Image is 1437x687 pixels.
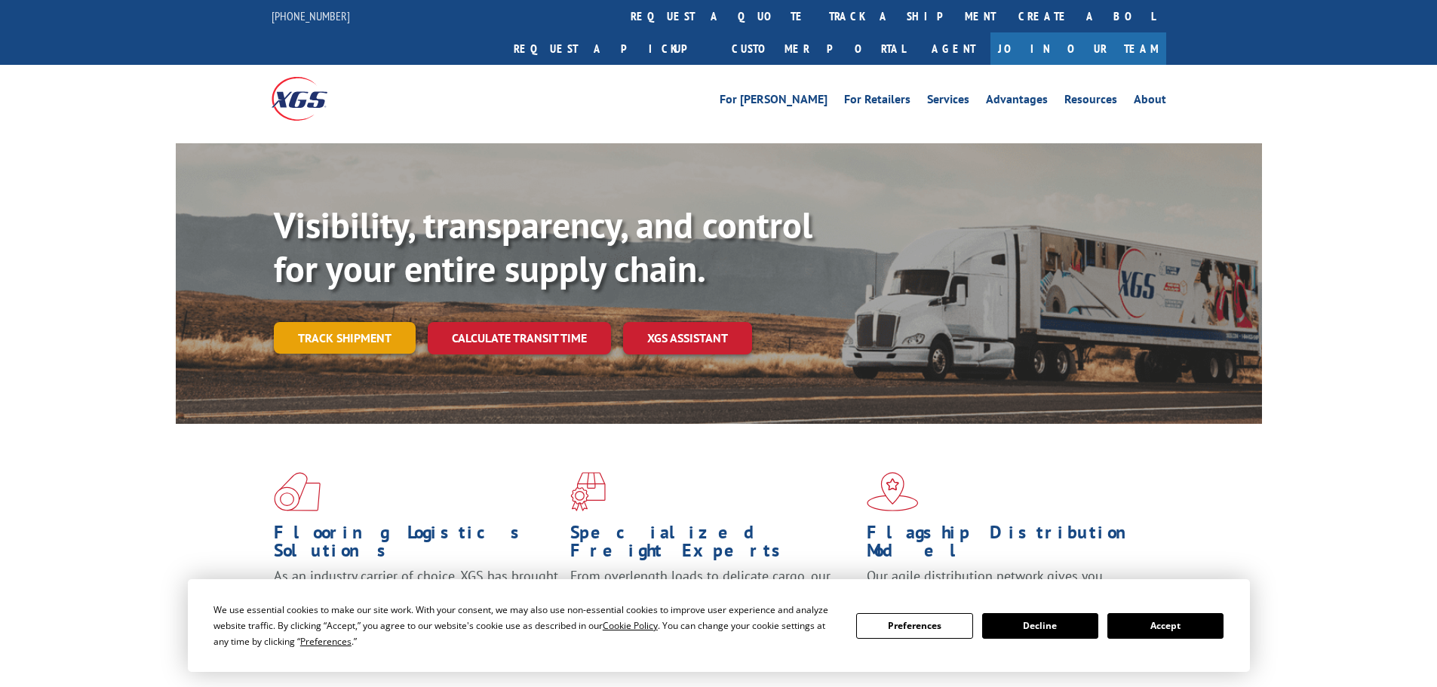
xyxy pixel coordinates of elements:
[1107,613,1224,639] button: Accept
[927,94,969,110] a: Services
[1134,94,1166,110] a: About
[867,523,1152,567] h1: Flagship Distribution Model
[986,94,1048,110] a: Advantages
[603,619,658,632] span: Cookie Policy
[274,201,812,292] b: Visibility, transparency, and control for your entire supply chain.
[917,32,990,65] a: Agent
[1064,94,1117,110] a: Resources
[188,579,1250,672] div: Cookie Consent Prompt
[274,472,321,511] img: xgs-icon-total-supply-chain-intelligence-red
[720,94,828,110] a: For [PERSON_NAME]
[428,322,611,354] a: Calculate transit time
[867,472,919,511] img: xgs-icon-flagship-distribution-model-red
[570,472,606,511] img: xgs-icon-focused-on-flooring-red
[867,567,1144,603] span: Our agile distribution network gives you nationwide inventory management on demand.
[570,523,855,567] h1: Specialized Freight Experts
[274,523,559,567] h1: Flooring Logistics Solutions
[844,94,910,110] a: For Retailers
[720,32,917,65] a: Customer Portal
[502,32,720,65] a: Request a pickup
[570,567,855,634] p: From overlength loads to delicate cargo, our experienced staff knows the best way to move your fr...
[982,613,1098,639] button: Decline
[990,32,1166,65] a: Join Our Team
[274,322,416,354] a: Track shipment
[213,602,838,649] div: We use essential cookies to make our site work. With your consent, we may also use non-essential ...
[856,613,972,639] button: Preferences
[623,322,752,354] a: XGS ASSISTANT
[300,635,352,648] span: Preferences
[272,8,350,23] a: [PHONE_NUMBER]
[274,567,558,621] span: As an industry carrier of choice, XGS has brought innovation and dedication to flooring logistics...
